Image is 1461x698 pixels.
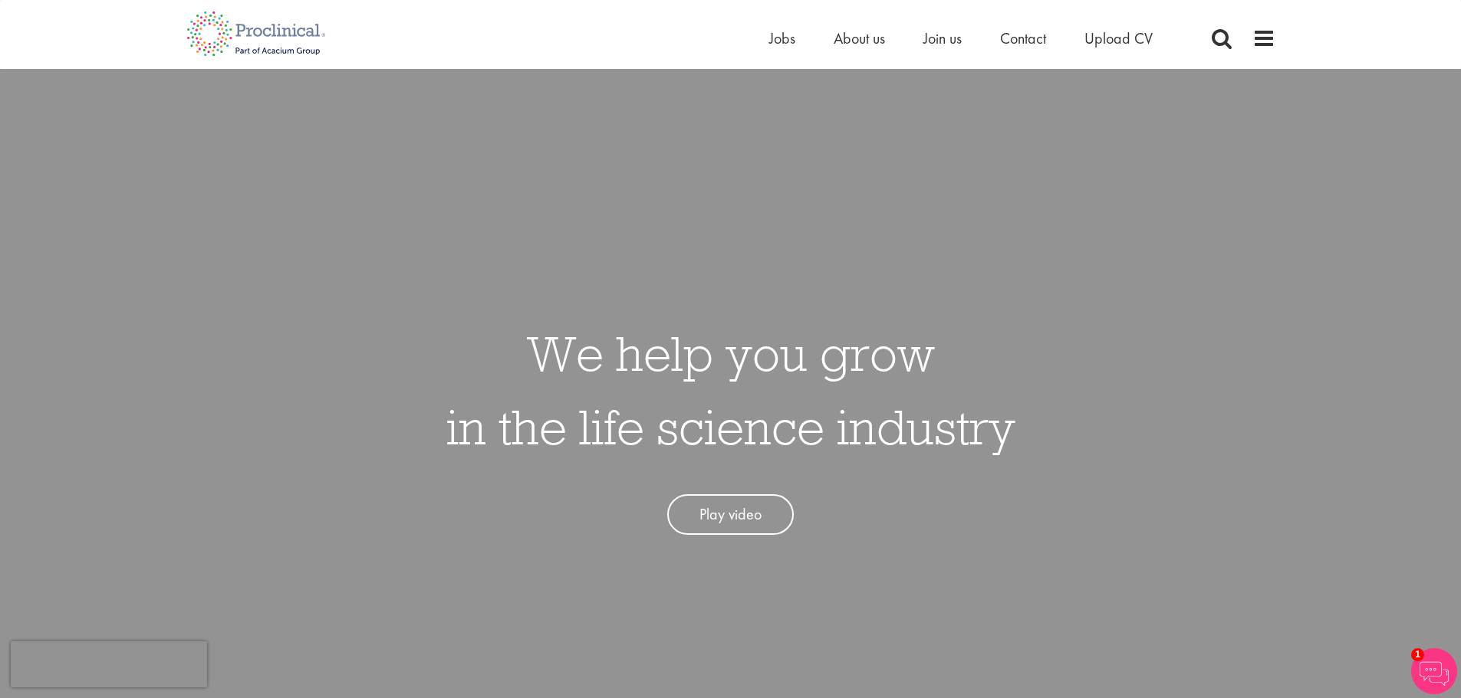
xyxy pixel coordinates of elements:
img: Chatbot [1411,648,1457,694]
a: Contact [1000,28,1046,48]
span: 1 [1411,648,1424,661]
a: Join us [923,28,962,48]
h1: We help you grow in the life science industry [446,316,1015,464]
a: About us [834,28,885,48]
a: Jobs [769,28,795,48]
a: Play video [667,494,794,535]
a: Upload CV [1084,28,1153,48]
